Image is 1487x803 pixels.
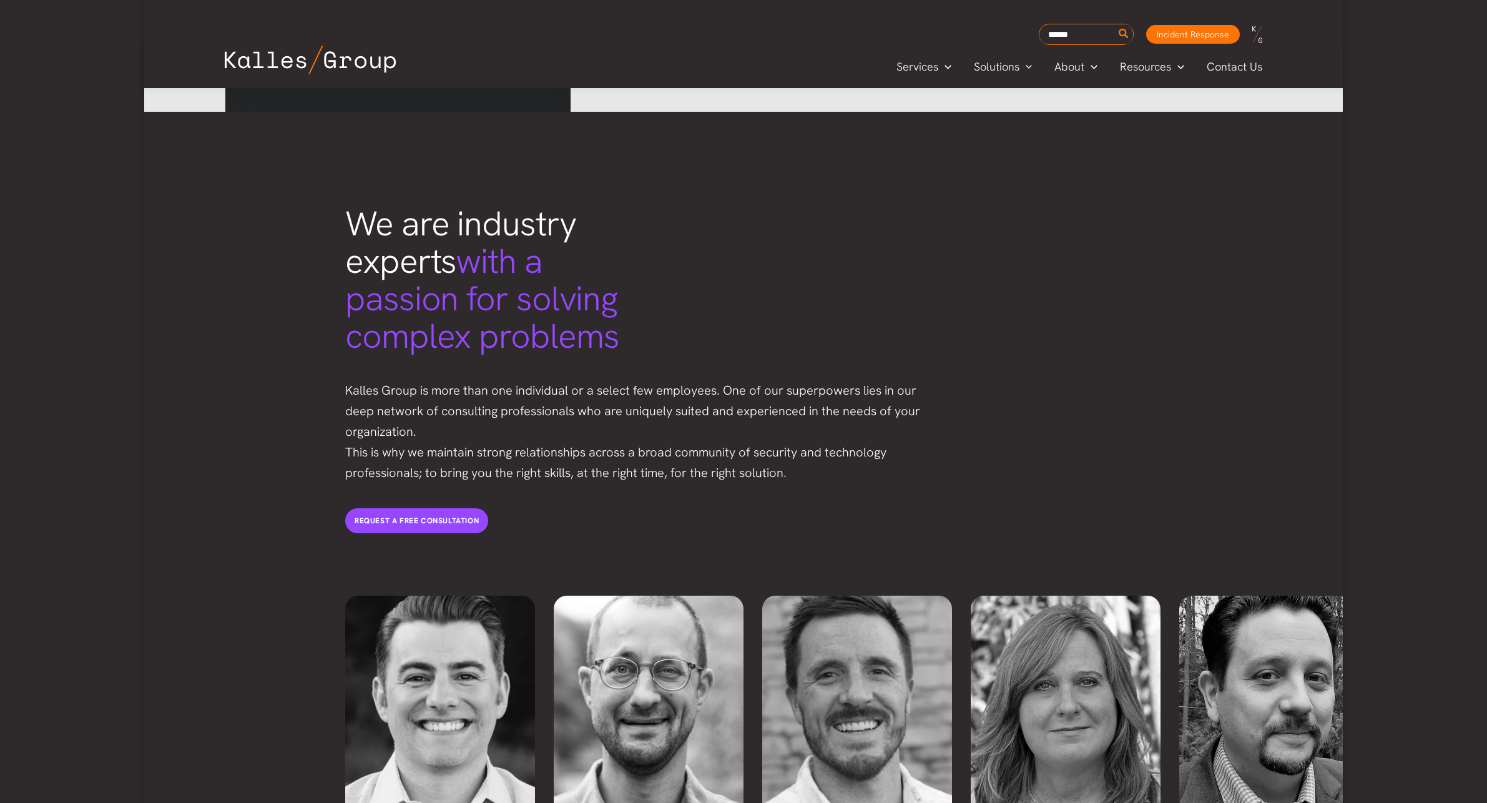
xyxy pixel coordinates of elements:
nav: Primary Site Navigation [885,56,1275,77]
a: Incident Response [1146,25,1240,44]
span: Request a free consultation [355,516,479,526]
a: ServicesMenu Toggle [885,57,963,76]
span: About [1054,57,1084,76]
span: Menu Toggle [1084,57,1097,76]
span: Services [896,57,938,76]
span: We are industry experts [345,201,619,358]
a: ResourcesMenu Toggle [1109,57,1195,76]
span: Solutions [974,57,1019,76]
img: Kalles Group [225,46,396,74]
a: Request a free consultation [345,508,488,533]
a: Contact Us [1195,57,1275,76]
a: SolutionsMenu Toggle [963,57,1044,76]
span: with a passion for solving complex problems [345,239,619,358]
p: Kalles Group is more than one individual or a select few employees. One of our superpowers lies i... [345,380,932,483]
span: Resources [1120,57,1171,76]
span: Contact Us [1207,57,1262,76]
span: Menu Toggle [938,57,951,76]
span: Menu Toggle [1019,57,1033,76]
button: Search [1116,24,1132,44]
a: AboutMenu Toggle [1043,57,1109,76]
span: Menu Toggle [1171,57,1184,76]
